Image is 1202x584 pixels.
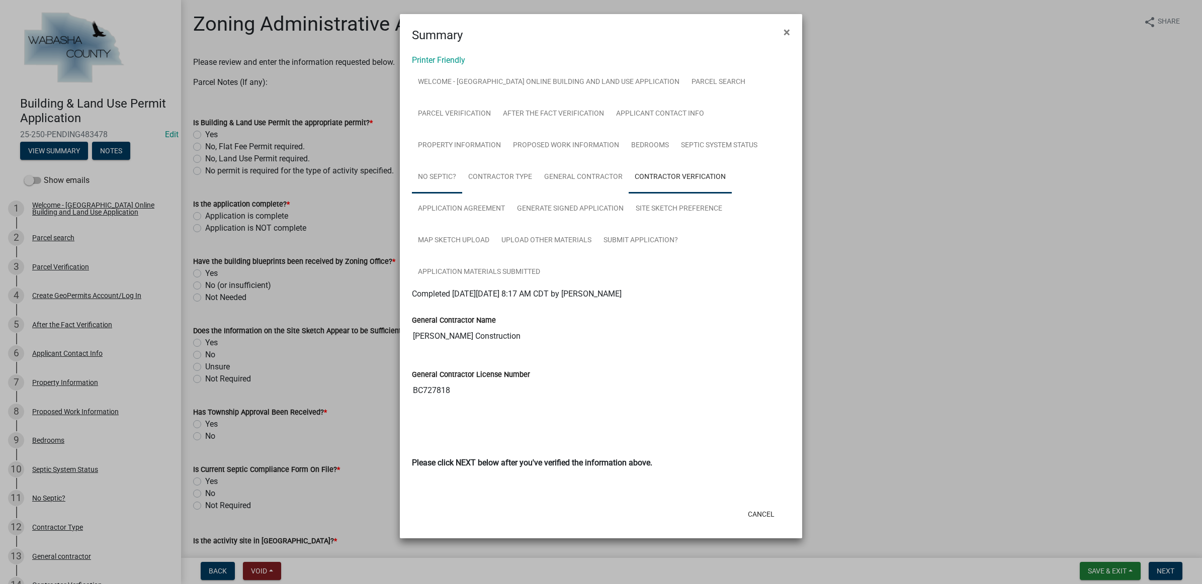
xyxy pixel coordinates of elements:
span: × [784,25,790,39]
a: General contractor [538,161,629,193]
a: Application Materials Submitted [412,256,546,288]
a: Application Agreement [412,193,511,225]
a: Applicant Contact Info [610,98,710,130]
a: Printer Friendly [412,55,465,65]
a: Contractor Type [462,161,538,193]
a: Map Sketch Upload [412,225,495,257]
a: Property Information [412,130,507,162]
button: Close [776,18,798,46]
a: After the Fact Verification [497,98,610,130]
a: Generate Signed Application [511,193,630,225]
label: General Contractor Name [412,317,496,324]
button: Cancel [740,505,783,523]
span: Completed [DATE][DATE] 8:17 AM CDT by [PERSON_NAME] [412,289,622,299]
a: Bedrooms [625,130,675,162]
a: Site Sketch Preference [630,193,728,225]
a: Contractor Verfication [629,161,732,193]
a: Upload Other Materials [495,225,597,257]
a: No Septic? [412,161,462,193]
a: Welcome - [GEOGRAPHIC_DATA] Online Building and Land Use Application [412,66,685,99]
label: General Contractor License Number [412,371,530,378]
strong: Please click NEXT below after you've verified the information above. [412,458,652,467]
a: Parcel Verification [412,98,497,130]
a: Submit Application? [597,225,684,257]
a: Parcel search [685,66,751,99]
a: Proposed Work Information [507,130,625,162]
a: Septic System Status [675,130,763,162]
h4: Summary [412,26,463,44]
